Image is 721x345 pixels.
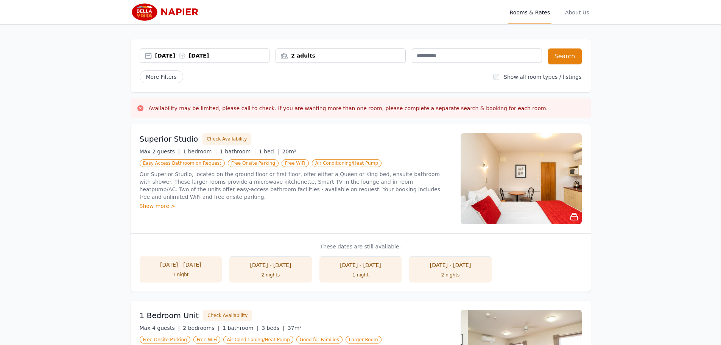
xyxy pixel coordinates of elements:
p: These dates are still available: [140,243,582,250]
span: Max 4 guests | [140,325,180,331]
button: Check Availability [202,133,251,145]
span: Free WiFi [193,336,221,343]
span: 37m² [288,325,302,331]
div: 2 adults [276,52,405,59]
p: Our Superior Studio, located on the ground floor or first floor, offer either a Queen or King bed... [140,170,452,201]
span: 20m² [282,148,296,155]
button: Check Availability [203,310,252,321]
div: 1 night [147,272,215,278]
button: Search [548,48,582,64]
span: 1 bedroom | [183,148,217,155]
div: 2 nights [417,272,484,278]
span: Free Onsite Parking [140,336,190,343]
div: [DATE] - [DATE] [417,261,484,269]
div: [DATE] [DATE] [155,52,269,59]
span: 1 bed | [259,148,279,155]
div: [DATE] - [DATE] [237,261,304,269]
span: 1 bathroom | [223,325,259,331]
div: Show more > [140,202,452,210]
span: Good for Families [296,336,343,343]
span: More Filters [140,70,183,83]
label: Show all room types / listings [504,74,581,80]
span: Easy Access Bathroom on Request [140,159,225,167]
span: Larger Room [346,336,382,343]
div: 2 nights [237,272,304,278]
h3: Superior Studio [140,134,198,144]
span: 3 beds | [262,325,285,331]
span: Air Conditioning/Heat Pump [223,336,293,343]
span: 2 bedrooms | [183,325,220,331]
span: 1 bathroom | [220,148,256,155]
div: 1 night [327,272,394,278]
span: Free Onsite Parking [228,159,279,167]
div: [DATE] - [DATE] [327,261,394,269]
span: Air Conditioning/Heat Pump [312,159,382,167]
span: Free WiFi [282,159,309,167]
h3: 1 Bedroom Unit [140,310,199,321]
img: Bella Vista Napier [131,3,204,21]
div: [DATE] - [DATE] [147,261,215,269]
h3: Availability may be limited, please call to check. If you are wanting more than one room, please ... [149,105,548,112]
span: Max 2 guests | [140,148,180,155]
